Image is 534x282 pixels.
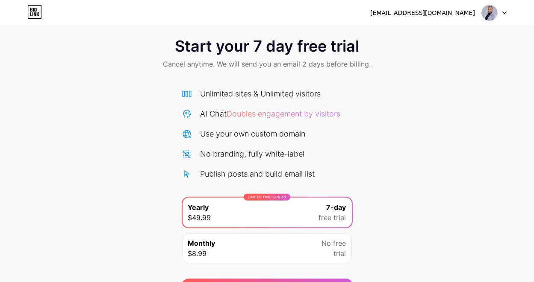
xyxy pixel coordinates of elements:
span: $49.99 [188,212,211,223]
span: No free [322,238,346,248]
div: LIMITED TIME : 50% off [244,194,290,201]
div: Publish posts and build email list [201,168,315,180]
div: [EMAIL_ADDRESS][DOMAIN_NAME] [370,9,475,17]
span: free trial [319,212,346,223]
span: $8.99 [188,248,207,259]
span: trial [334,248,346,259]
div: Unlimited sites & Unlimited visitors [201,88,321,99]
span: Cancel anytime. We will send you an email 2 days before billing. [163,59,371,69]
span: Yearly [188,202,209,212]
span: Start your 7 day free trial [175,38,359,55]
div: No branding, fully white-label [201,148,305,160]
span: Monthly [188,238,215,248]
div: AI Chat [201,108,341,119]
span: Doubles engagement by visitors [227,109,341,118]
div: Use your own custom domain [201,128,306,140]
img: Muhamed Gamal [481,5,498,21]
span: 7-day [327,202,346,212]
